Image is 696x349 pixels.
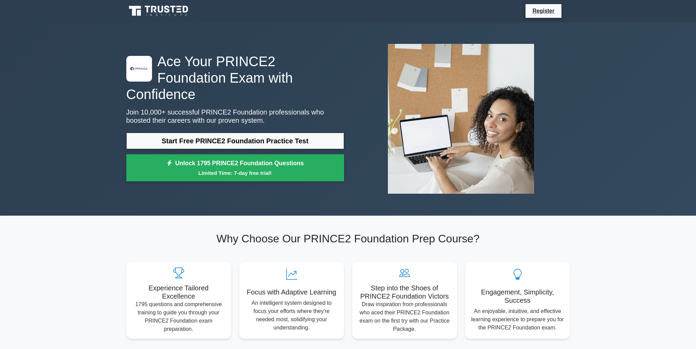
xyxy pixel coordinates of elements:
[126,154,344,182] a: Unlock 1795 PRINCE2 Foundation QuestionsLimited Time: 7-day free trial!
[132,300,226,333] p: 1795 questions and comprehensive training to guide you through your PRINCE2 Foundation exam prepa...
[126,108,344,124] p: Join 10,000+ successful PRINCE2 Foundation professionals who boosted their careers with our prove...
[126,53,344,103] h1: Ace Your PRINCE2 Foundation Exam with Confidence
[245,288,339,296] h5: Focus with Adaptive Learning
[358,300,452,333] p: Draw inspiration from professionals who aced their PRINCE2 Foundation exam on the first try with ...
[126,232,570,245] h2: Why Choose Our PRINCE2 Foundation Prep Course?
[245,299,339,332] p: An intelligent system designed to focus your efforts where they're needed most, solidifying your ...
[528,7,558,15] a: Register
[358,284,452,300] h5: Step into the Shoes of PRINCE2 Foundation Victors
[471,307,565,332] p: An enjoyable, intuitive, and effective learning experience to prepare you for the PRINCE2 Foundat...
[135,169,336,177] small: Limited Time: 7-day free trial!
[132,284,226,300] h5: Experience Tailored Excellence
[471,288,565,304] h5: Engagement, Simplicity, Success
[126,133,344,149] a: Start Free PRINCE2 Foundation Practice Test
